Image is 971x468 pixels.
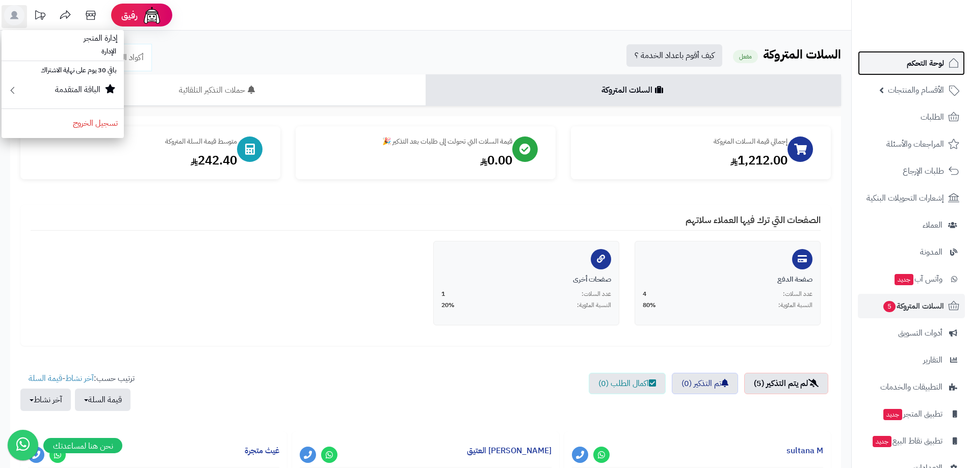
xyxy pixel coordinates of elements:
span: 5 [883,300,896,312]
div: صفحات أخرى [441,274,611,285]
img: ai-face.png [142,5,162,25]
a: إشعارات التحويلات البنكية [858,186,965,210]
a: تطبيق نقاط البيعجديد [858,429,965,453]
div: 0.00 [306,152,512,169]
span: 1 [441,290,445,298]
span: الطلبات [921,110,944,124]
li: باقي 30 يوم على نهاية الاشتراك [2,63,124,78]
span: أدوات التسويق [898,326,942,340]
b: السلات المتروكة [763,45,841,64]
a: آخر نشاط [65,372,94,384]
a: تطبيق المتجرجديد [858,402,965,426]
small: الباقة المتقدمة [55,84,100,96]
span: النسبة المئوية: [577,301,611,310]
span: طلبات الإرجاع [903,164,944,178]
a: طلبات الإرجاع [858,159,965,183]
span: العملاء [923,218,942,232]
a: لوحة التحكم [858,51,965,75]
div: متوسط قيمة السلة المتروكة [31,136,237,147]
div: 1,212.00 [581,152,788,169]
a: الطلبات [858,105,965,129]
span: 80% [643,301,656,310]
a: لم يتم التذكير (5) [744,373,828,394]
a: قيمة السلة [29,372,62,384]
a: حملات التذكير التلقائية [10,74,426,106]
a: اكمال الطلب (0) [589,373,666,394]
span: 4 [643,290,646,298]
span: تطبيق المتجر [882,407,942,421]
span: الأقسام والمنتجات [888,83,944,97]
a: sultana M [786,445,823,457]
span: النسبة المئوية: [778,301,812,310]
a: المراجعات والأسئلة [858,132,965,156]
a: تحديثات المنصة [27,5,53,28]
button: قيمة السلة [75,389,130,411]
a: العملاء [858,213,965,237]
img: logo-2.png [902,8,961,29]
a: التقارير [858,348,965,372]
small: مفعل [733,50,758,63]
span: جديد [873,436,891,447]
button: آخر نشاط [20,389,71,411]
li: الإدارة [2,44,124,59]
a: السلات المتروكة [426,74,841,106]
a: التطبيقات والخدمات [858,375,965,399]
div: 242.40 [31,152,237,169]
div: إجمالي قيمة السلات المتروكة [581,136,788,147]
span: السلات المتروكة [882,299,944,313]
span: وآتس آب [894,272,942,286]
span: جديد [883,409,902,420]
span: تطبيق نقاط البيع [872,434,942,448]
a: [PERSON_NAME] العتيق [467,445,552,457]
a: غيث متجرة [245,445,279,457]
span: لوحة التحكم [907,56,944,70]
span: التقارير [923,353,942,367]
a: تم التذكير (0) [672,373,738,394]
span: رفيق [121,9,138,21]
span: المراجعات والأسئلة [886,137,944,151]
a: كيف أقوم باعداد الخدمة ؟ [626,44,722,67]
a: أدوات التسويق [858,321,965,345]
div: صفحة الدفع [643,274,812,285]
span: إدارة المتجر [77,26,124,50]
a: المدونة [858,240,965,264]
a: السلات المتروكة5 [858,294,965,318]
a: الباقة المتقدمة [2,78,124,106]
span: عدد السلات: [783,290,812,298]
span: إشعارات التحويلات البنكية [867,191,944,205]
h4: الصفحات التي ترك فيها العملاء سلاتهم [31,215,821,231]
span: 20% [441,301,455,310]
a: تسجيل الخروج [2,111,124,135]
a: وآتس آبجديد [858,267,965,291]
div: قيمة السلات التي تحولت إلى طلبات بعد التذكير 🎉 [306,136,512,147]
ul: ترتيب حسب: - [20,373,135,411]
span: التطبيقات والخدمات [880,380,942,394]
span: عدد السلات: [582,290,611,298]
span: جديد [895,274,913,285]
span: المدونة [920,245,942,259]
